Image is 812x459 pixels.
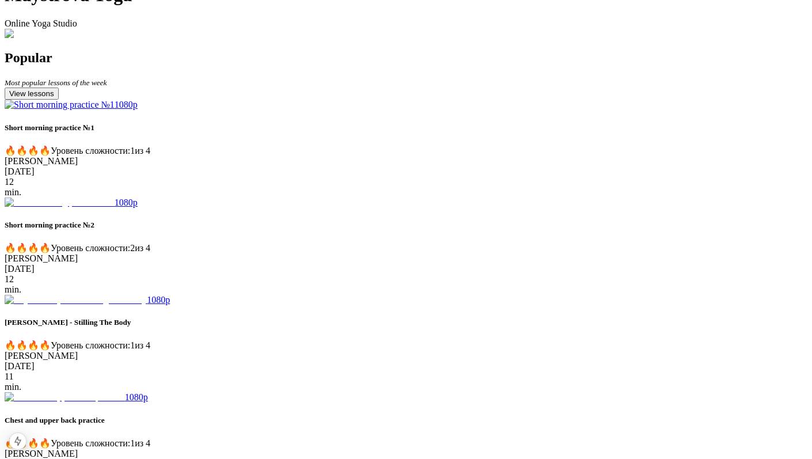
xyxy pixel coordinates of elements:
span: 🔥 [5,438,16,448]
div: min. [5,284,807,295]
h5: [PERSON_NAME] - Stilling The Body [5,318,807,327]
div: [PERSON_NAME] [5,156,807,166]
span: 🔥 [16,146,28,155]
img: Kate Maystrova [5,29,73,39]
a: 1080p [5,198,138,207]
div: min. [5,382,807,392]
a: 1080p [5,392,148,402]
span: Уровень сложности: 1 из 4 [51,438,150,448]
h5: Short morning practice №2 [5,221,807,230]
h5: Short morning practice №1 [5,123,807,132]
span: Online Yoga Studio [5,18,77,28]
span: 🔥 [5,243,16,253]
img: Short morning practice №1 [5,100,115,110]
span: 🔥 [28,340,39,350]
span: 🔥 [39,438,51,448]
i: Most popular lessons of the week [5,78,107,87]
span: 🔥 [16,340,28,350]
span: Уровень сложности: 2 из 4 [51,243,150,253]
img: Short morning practice №2 [5,198,115,208]
span: 🔥 [5,340,16,350]
div: 12 [5,274,807,284]
div: [DATE] [5,264,807,274]
img: Kaya Sthairyam - Stilling The Body [5,295,147,305]
div: [DATE] [5,361,807,371]
span: 🔥 [28,146,39,155]
span: 1080p [147,295,170,305]
span: 1080p [125,392,148,402]
div: [PERSON_NAME] [5,449,807,459]
button: View lessons [5,88,59,100]
span: 🔥 [28,243,39,253]
a: 1080p [5,100,138,109]
img: Chest and upper back practice [5,392,125,403]
span: 🔥 [28,438,39,448]
span: 1080p [115,198,138,207]
div: min. [5,187,807,198]
div: 11 [5,371,807,382]
span: 🔥 [5,146,16,155]
div: [DATE] [5,166,807,177]
span: 1080p [115,100,138,109]
h5: Chest and upper back practice [5,416,807,425]
div: [PERSON_NAME] [5,351,807,361]
div: [PERSON_NAME] [5,253,807,264]
span: 🔥 [39,243,51,253]
a: 1080p [5,295,170,305]
span: 🔥 [39,146,51,155]
span: 🔥 [16,243,28,253]
span: 🔥 [39,340,51,350]
h2: Popular [5,50,807,66]
span: Уровень сложности: 1 из 4 [51,340,150,350]
div: 12 [5,177,807,187]
span: Уровень сложности: 1 из 4 [51,146,150,155]
a: View lessons [5,88,59,98]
